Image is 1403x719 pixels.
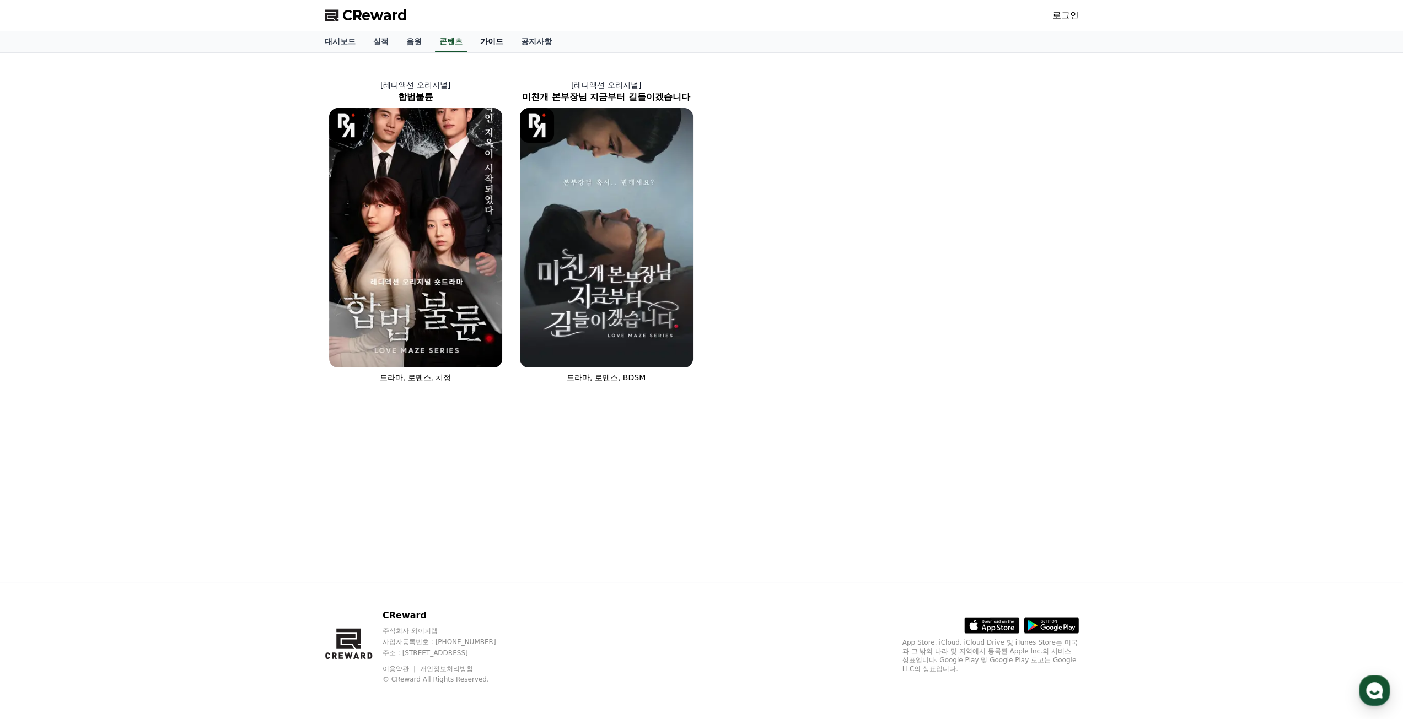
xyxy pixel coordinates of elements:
a: 대화 [73,349,142,377]
img: [object Object] Logo [520,108,555,143]
p: 사업자등록번호 : [PHONE_NUMBER] [383,637,517,646]
span: 설정 [170,366,184,375]
p: 주식회사 와이피랩 [383,626,517,635]
span: 홈 [35,366,41,375]
a: 콘텐츠 [435,31,467,52]
a: 가이드 [471,31,512,52]
p: [레디액션 오리지널] [320,79,511,90]
a: [레디액션 오리지널] 합법불륜 합법불륜 [object Object] Logo 드라마, 로맨스, 치정 [320,71,511,392]
h2: 미친개 본부장님 지금부터 길들이겠습니다 [511,90,702,104]
img: [object Object] Logo [329,108,364,143]
p: © CReward All Rights Reserved. [383,675,517,684]
span: CReward [342,7,407,24]
img: 미친개 본부장님 지금부터 길들이겠습니다 [520,108,693,367]
a: 로그인 [1052,9,1079,22]
a: 이용약관 [383,665,417,673]
a: 공지사항 [512,31,561,52]
p: [레디액션 오리지널] [511,79,702,90]
a: 홈 [3,349,73,377]
span: 대화 [101,366,114,375]
span: 드라마, 로맨스, BDSM [567,373,646,382]
p: 주소 : [STREET_ADDRESS] [383,648,517,657]
a: 음원 [397,31,431,52]
p: CReward [383,609,517,622]
a: 대시보드 [316,31,364,52]
h2: 합법불륜 [320,90,511,104]
a: 설정 [142,349,212,377]
a: 실적 [364,31,397,52]
img: 합법불륜 [329,108,502,367]
a: CReward [325,7,407,24]
p: App Store, iCloud, iCloud Drive 및 iTunes Store는 미국과 그 밖의 나라 및 지역에서 등록된 Apple Inc.의 서비스 상표입니다. Goo... [902,638,1079,673]
a: [레디액션 오리지널] 미친개 본부장님 지금부터 길들이겠습니다 미친개 본부장님 지금부터 길들이겠습니다 [object Object] Logo 드라마, 로맨스, BDSM [511,71,702,392]
span: 드라마, 로맨스, 치정 [380,373,451,382]
a: 개인정보처리방침 [420,665,473,673]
